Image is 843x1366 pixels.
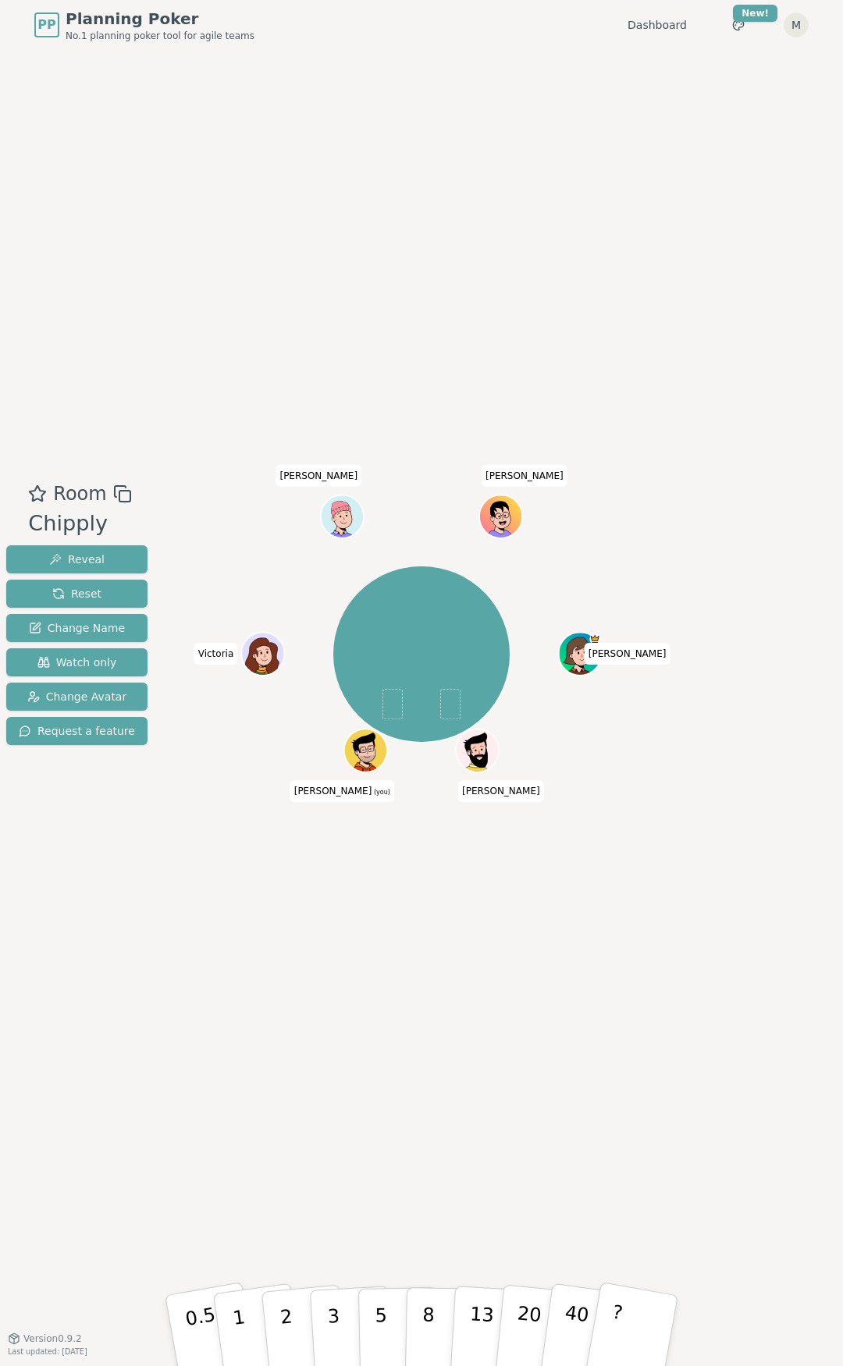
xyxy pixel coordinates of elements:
button: Reveal [6,545,148,573]
span: Click to change your name [482,465,567,487]
span: Version 0.9.2 [23,1332,82,1345]
span: Request a feature [19,723,135,739]
button: Watch only [6,648,148,676]
span: Click to change your name [585,643,670,665]
span: No.1 planning poker tool for agile teams [66,30,254,42]
span: Change Name [29,620,125,636]
span: Change Avatar [27,689,127,704]
a: Dashboard [628,17,687,33]
button: Click to change your avatar [346,731,386,772]
span: Click to change your name [458,781,544,803]
button: Change Avatar [6,683,148,711]
span: Last updated: [DATE] [8,1347,87,1356]
span: Reveal [49,552,105,567]
span: Angie is the host [589,634,600,645]
span: PP [37,16,55,34]
span: Watch only [37,655,117,670]
span: Planning Poker [66,8,254,30]
button: Version0.9.2 [8,1332,82,1345]
button: Add as favourite [28,480,47,508]
span: Click to change your name [290,781,394,803]
button: Reset [6,580,148,608]
button: Change Name [6,614,148,642]
div: New! [733,5,777,22]
button: Request a feature [6,717,148,745]
span: Click to change your name [276,465,361,487]
span: Room [53,480,106,508]
a: PPPlanning PokerNo.1 planning poker tool for agile teams [34,8,254,42]
button: M [784,12,809,37]
span: Click to change your name [194,643,238,665]
div: Chipply [28,508,131,540]
span: (you) [372,789,390,797]
button: New! [724,11,752,39]
span: Reset [52,586,101,601]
